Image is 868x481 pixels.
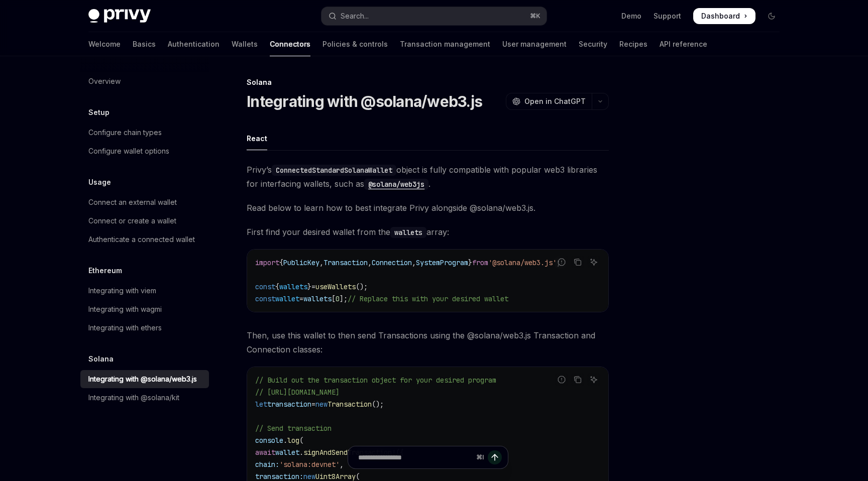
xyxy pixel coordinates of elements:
[660,32,707,56] a: API reference
[506,93,592,110] button: Open in ChatGPT
[488,258,557,267] span: '@solana/web3.js'
[80,124,209,142] a: Configure chain types
[88,373,197,385] div: Integrating with @solana/web3.js
[88,75,121,87] div: Overview
[247,127,267,150] div: React
[502,32,567,56] a: User management
[530,12,540,20] span: ⌘ K
[372,400,384,409] span: ();
[88,9,151,23] img: dark logo
[279,258,283,267] span: {
[88,285,156,297] div: Integrating with viem
[88,196,177,208] div: Connect an external wallet
[587,373,600,386] button: Ask AI
[472,258,488,267] span: from
[88,353,114,365] h5: Solana
[322,32,388,56] a: Policies & controls
[247,92,482,110] h1: Integrating with @solana/web3.js
[323,258,368,267] span: Transaction
[315,400,328,409] span: new
[283,258,319,267] span: PublicKey
[80,370,209,388] a: Integrating with @solana/web3.js
[368,258,372,267] span: ,
[488,450,502,464] button: Send message
[80,300,209,318] a: Integrating with wagmi
[272,165,396,176] code: ConnectedStandardSolanaWallet
[133,32,156,56] a: Basics
[255,376,496,385] span: // Build out the transaction object for your desired program
[619,32,647,56] a: Recipes
[299,436,303,445] span: (
[311,282,315,291] span: =
[412,258,416,267] span: ,
[336,294,340,303] span: 0
[303,294,332,303] span: wallets
[88,176,111,188] h5: Usage
[283,436,287,445] span: .
[275,294,299,303] span: wallet
[88,392,179,404] div: Integrating with @solana/kit
[571,256,584,269] button: Copy the contents from the code block
[255,388,340,397] span: // [URL][DOMAIN_NAME]
[255,400,267,409] span: let
[88,233,195,246] div: Authenticate a connected wallet
[270,32,310,56] a: Connectors
[232,32,258,56] a: Wallets
[372,258,412,267] span: Connection
[80,319,209,337] a: Integrating with ethers
[555,373,568,386] button: Report incorrect code
[358,446,472,468] input: Ask a question...
[654,11,681,21] a: Support
[275,282,279,291] span: {
[468,258,472,267] span: }
[701,11,740,21] span: Dashboard
[579,32,607,56] a: Security
[255,282,275,291] span: const
[307,282,311,291] span: }
[348,294,508,303] span: // Replace this with your desired wallet
[400,32,490,56] a: Transaction management
[80,389,209,407] a: Integrating with @solana/kit
[247,201,609,215] span: Read below to learn how to best integrate Privy alongside @solana/web3.js.
[319,258,323,267] span: ,
[328,400,372,409] span: Transaction
[416,258,468,267] span: SystemProgram
[80,193,209,211] a: Connect an external wallet
[364,179,428,189] a: @solana/web3js
[321,7,547,25] button: Open search
[80,72,209,90] a: Overview
[524,96,586,106] span: Open in ChatGPT
[356,282,368,291] span: ();
[287,436,299,445] span: log
[88,265,122,277] h5: Ethereum
[88,215,176,227] div: Connect or create a wallet
[247,225,609,239] span: First find your desired wallet from the array:
[80,212,209,230] a: Connect or create a wallet
[315,282,356,291] span: useWallets
[255,294,275,303] span: const
[88,322,162,334] div: Integrating with ethers
[168,32,220,56] a: Authentication
[255,424,332,433] span: // Send transaction
[364,179,428,190] code: @solana/web3js
[88,32,121,56] a: Welcome
[267,400,311,409] span: transaction
[255,258,279,267] span: import
[88,106,110,118] h5: Setup
[390,227,426,238] code: wallets
[247,163,609,191] span: Privy’s object is fully compatible with popular web3 libraries for interfacing wallets, such as .
[332,294,336,303] span: [
[80,230,209,249] a: Authenticate a connected wallet
[555,256,568,269] button: Report incorrect code
[247,77,609,87] div: Solana
[587,256,600,269] button: Ask AI
[247,328,609,356] span: Then, use this wallet to then send Transactions using the @solana/web3.js Transaction and Connect...
[299,294,303,303] span: =
[764,8,780,24] button: Toggle dark mode
[80,142,209,160] a: Configure wallet options
[621,11,641,21] a: Demo
[341,10,369,22] div: Search...
[279,282,307,291] span: wallets
[571,373,584,386] button: Copy the contents from the code block
[311,400,315,409] span: =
